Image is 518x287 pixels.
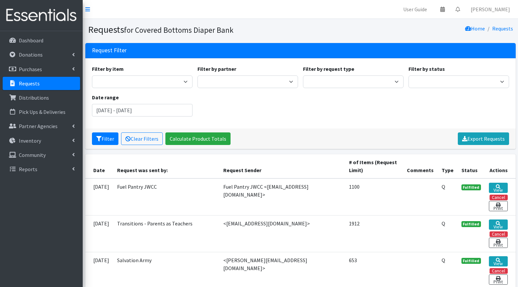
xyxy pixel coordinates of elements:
th: Actions [485,154,515,178]
input: January 1, 2011 - December 31, 2011 [92,104,193,117]
a: User Guide [398,3,432,16]
button: Cancel [490,268,508,274]
h1: Requests [88,24,298,35]
a: Print [489,201,507,211]
abbr: Quantity [442,183,445,190]
p: Requests [19,80,40,87]
th: Request was sent by: [113,154,220,178]
button: Filter [92,132,118,145]
a: Donations [3,48,80,61]
td: Fuel Pantry JWCC [113,178,220,215]
abbr: Quantity [442,257,445,263]
p: Distributions [19,94,49,101]
p: Community [19,152,46,158]
span: Fulfilled [461,184,481,190]
a: View [489,219,507,230]
th: Comments [403,154,438,178]
a: Community [3,148,80,162]
th: Request Sender [219,154,345,178]
a: Pick Ups & Deliveries [3,105,80,119]
p: Inventory [19,137,41,144]
td: 1912 [345,215,403,252]
a: Export Requests [458,132,509,145]
a: Distributions [3,91,80,104]
a: View [489,183,507,193]
a: Home [465,25,485,32]
th: Date [85,154,113,178]
button: Cancel [490,195,508,200]
a: Requests [492,25,513,32]
td: [DATE] [85,178,113,215]
th: # of Items (Request Limit) [345,154,403,178]
p: Pick Ups & Deliveries [19,109,65,115]
img: HumanEssentials [3,4,80,26]
td: [DATE] [85,215,113,252]
a: [PERSON_NAME] [465,3,515,16]
span: Fulfilled [461,221,481,227]
a: Requests [3,77,80,90]
button: Cancel [490,231,508,237]
p: Donations [19,51,43,58]
label: Date range [92,93,119,101]
td: Transitions - Parents as Teachers [113,215,220,252]
a: Calculate Product Totals [165,132,231,145]
th: Status [457,154,485,178]
a: Print [489,274,507,285]
abbr: Quantity [442,220,445,227]
a: Print [489,238,507,248]
small: for Covered Bottoms Diaper Bank [124,25,234,35]
td: Fuel Pantry JWCC <[EMAIL_ADDRESS][DOMAIN_NAME]> [219,178,345,215]
p: Partner Agencies [19,123,58,129]
a: Dashboard [3,34,80,47]
span: Fulfilled [461,258,481,264]
p: Dashboard [19,37,43,44]
a: Clear Filters [121,132,163,145]
h3: Request Filter [92,47,127,54]
label: Filter by request type [303,65,354,73]
a: Partner Agencies [3,120,80,133]
p: Reports [19,166,37,172]
a: View [489,256,507,266]
label: Filter by status [409,65,445,73]
td: 1100 [345,178,403,215]
th: Type [438,154,457,178]
a: Reports [3,163,80,176]
label: Filter by partner [197,65,236,73]
a: Purchases [3,63,80,76]
a: Inventory [3,134,80,147]
label: Filter by item [92,65,124,73]
p: Purchases [19,66,42,72]
td: <[EMAIL_ADDRESS][DOMAIN_NAME]> [219,215,345,252]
